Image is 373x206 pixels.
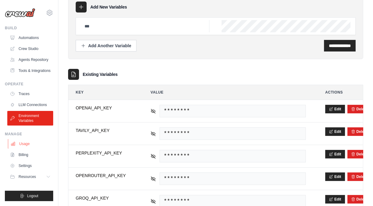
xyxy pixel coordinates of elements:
[351,174,368,179] button: Delete
[83,71,118,77] h3: Existing Variables
[143,85,313,100] th: Value
[8,139,54,149] a: Usage
[7,66,53,76] a: Tools & Integrations
[7,172,53,182] button: Resources
[7,150,53,160] a: Billing
[5,191,53,201] button: Logout
[5,26,53,30] div: Build
[325,105,345,113] button: Edit
[351,129,368,134] button: Delete
[325,127,345,136] button: Edit
[325,172,345,181] button: Edit
[7,44,53,54] a: Crew Studio
[7,100,53,110] a: LLM Connections
[7,33,53,43] a: Automations
[7,55,53,65] a: Agents Repository
[351,152,368,157] button: Delete
[7,111,53,126] a: Environment Variables
[81,43,131,49] div: Add Another Variable
[7,161,53,171] a: Settings
[90,4,127,10] h3: Add New Variables
[351,197,368,202] button: Delete
[76,172,131,179] span: OPENROUTER_API_KEY
[76,105,131,111] span: OPENAI_API_KEY
[76,195,131,201] span: GROQ_API_KEY
[76,127,131,133] span: TAVILY_API_KEY
[68,85,138,100] th: Key
[325,195,345,204] button: Edit
[325,150,345,158] button: Edit
[27,194,38,198] span: Logout
[5,8,35,17] img: Logo
[19,174,36,179] span: Resources
[5,132,53,137] div: Manage
[76,40,136,51] button: Add Another Variable
[351,107,368,112] button: Delete
[7,89,53,99] a: Traces
[76,150,131,156] span: PERPLEXITY_API_KEY
[318,85,363,100] th: Actions
[5,82,53,87] div: Operate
